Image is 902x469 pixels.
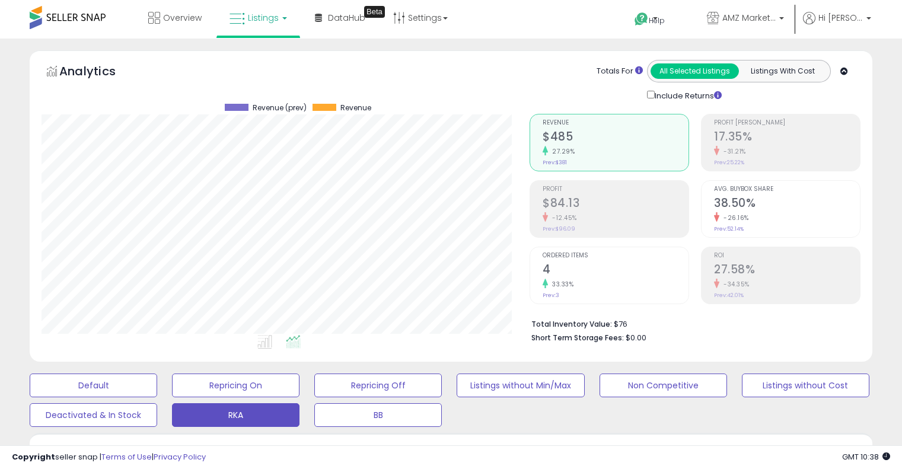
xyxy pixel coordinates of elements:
b: Total Inventory Value: [531,319,612,329]
span: Help [649,15,665,25]
b: Short Term Storage Fees: [531,333,624,343]
small: Prev: $381 [543,159,567,166]
small: 27.29% [548,147,575,156]
span: Listings [248,12,279,24]
span: Avg. Buybox Share [714,186,860,193]
a: Terms of Use [101,451,152,462]
h2: 27.58% [714,263,860,279]
small: Prev: 3 [543,292,559,299]
small: -26.16% [719,213,749,222]
span: Revenue [543,120,689,126]
h2: $485 [543,130,689,146]
small: Prev: 25.22% [714,159,744,166]
button: Non Competitive [600,374,727,397]
button: RKA [172,403,299,427]
span: ROI [714,253,860,259]
div: Totals For [597,66,643,77]
span: 2025-09-13 10:38 GMT [842,451,890,462]
i: Get Help [634,12,649,27]
span: DataHub [328,12,365,24]
small: Prev: 52.14% [714,225,744,232]
small: Prev: $96.09 [543,225,575,232]
button: Listings With Cost [738,63,827,79]
p: Listing States: [732,443,872,454]
button: Repricing Off [314,374,442,397]
small: -31.21% [719,147,746,156]
button: Deactivated & In Stock [30,403,157,427]
h2: $84.13 [543,196,689,212]
span: Hi [PERSON_NAME] [818,12,863,24]
span: $0.00 [626,332,646,343]
span: Profit [PERSON_NAME] [714,120,860,126]
button: Listings without Cost [742,374,869,397]
h5: Analytics [59,63,139,82]
span: Revenue [340,104,371,112]
button: Listings without Min/Max [457,374,584,397]
h2: 17.35% [714,130,860,146]
h2: 38.50% [714,196,860,212]
span: Ordered Items [543,253,689,259]
div: seller snap | | [12,452,206,463]
small: Prev: 42.01% [714,292,744,299]
div: Tooltip anchor [364,6,385,18]
span: Overview [163,12,202,24]
span: AMZ Marketplace Deals [722,12,776,24]
button: Repricing On [172,374,299,397]
div: Include Returns [638,88,736,102]
strong: Copyright [12,451,55,462]
a: Privacy Policy [154,451,206,462]
a: Help [625,3,688,39]
span: Profit [543,186,689,193]
small: 33.33% [548,280,573,289]
small: -34.35% [719,280,750,289]
span: Revenue (prev) [253,104,307,112]
button: All Selected Listings [651,63,739,79]
li: $76 [531,316,852,330]
button: BB [314,403,442,427]
h2: 4 [543,263,689,279]
a: Hi [PERSON_NAME] [803,12,871,39]
small: -12.45% [548,213,577,222]
button: Default [30,374,157,397]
